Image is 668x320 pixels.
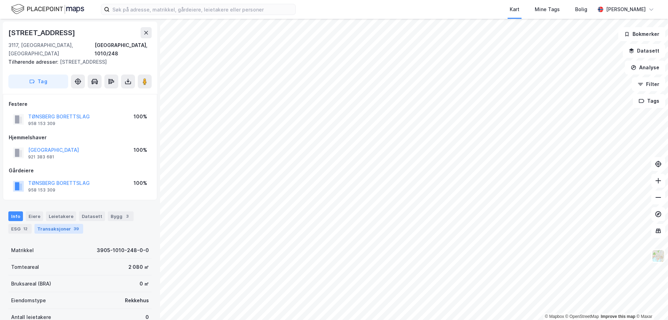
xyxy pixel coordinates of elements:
div: ESG [8,224,32,234]
div: Datasett [79,211,105,221]
span: Tilhørende adresser: [8,59,60,65]
a: Mapbox [545,314,564,319]
a: OpenStreetMap [565,314,599,319]
div: 12 [22,225,29,232]
img: Z [652,249,665,263]
div: 0 ㎡ [140,280,149,288]
div: 3117, [GEOGRAPHIC_DATA], [GEOGRAPHIC_DATA] [8,41,95,58]
div: Hjemmelshaver [9,133,151,142]
div: Gårdeiere [9,166,151,175]
button: Bokmerker [618,27,665,41]
div: [PERSON_NAME] [606,5,646,14]
div: 921 383 681 [28,154,54,160]
iframe: Chat Widget [633,287,668,320]
img: logo.f888ab2527a4732fd821a326f86c7f29.svg [11,3,84,15]
a: Improve this map [601,314,635,319]
button: Datasett [623,44,665,58]
div: Matrikkel [11,246,34,255]
div: 100% [134,112,147,121]
input: Søk på adresse, matrikkel, gårdeiere, leietakere eller personer [110,4,295,15]
div: 100% [134,179,147,187]
div: 39 [72,225,80,232]
div: Mine Tags [535,5,560,14]
div: Bygg [108,211,134,221]
div: Rekkehus [125,296,149,305]
button: Tags [633,94,665,108]
div: Kontrollprogram for chat [633,287,668,320]
div: 3 [124,213,131,220]
div: 958 153 309 [28,187,55,193]
div: Bruksareal (BRA) [11,280,51,288]
button: Analyse [625,61,665,75]
div: 958 153 309 [28,121,55,126]
div: 2 080 ㎡ [128,263,149,271]
button: Filter [632,77,665,91]
div: [STREET_ADDRESS] [8,27,77,38]
div: 3905-1010-248-0-0 [97,246,149,255]
div: [GEOGRAPHIC_DATA], 1010/248 [95,41,152,58]
div: Bolig [575,5,587,14]
div: Festere [9,100,151,108]
div: Eiendomstype [11,296,46,305]
div: Leietakere [46,211,76,221]
div: Transaksjoner [34,224,83,234]
div: Info [8,211,23,221]
div: Kart [510,5,519,14]
div: Tomteareal [11,263,39,271]
div: [STREET_ADDRESS] [8,58,146,66]
div: 100% [134,146,147,154]
div: Eiere [26,211,43,221]
button: Tag [8,75,68,88]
